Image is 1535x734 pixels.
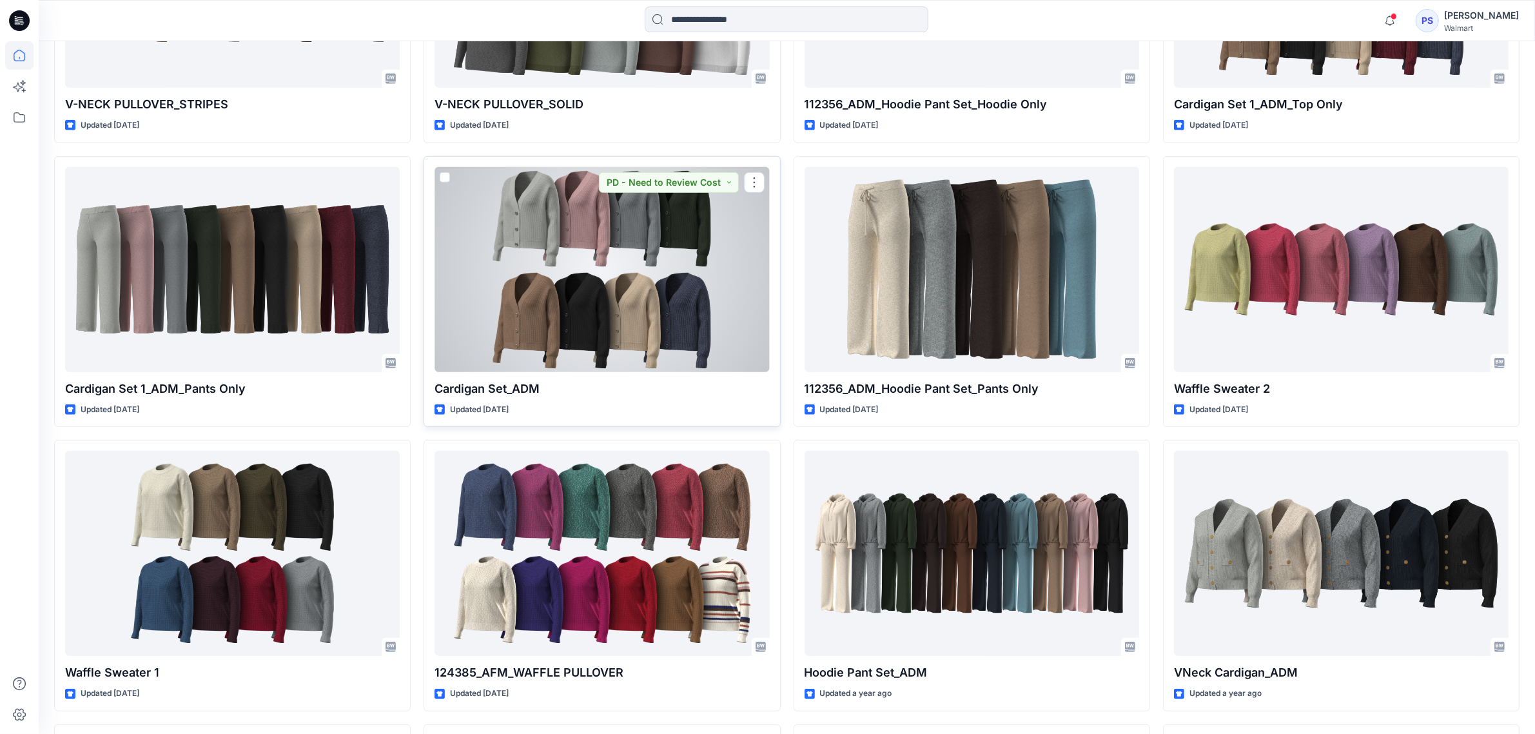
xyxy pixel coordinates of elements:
a: Cardigan Set 1_ADM_Pants Only [65,167,400,372]
p: Waffle Sweater 2 [1174,380,1509,398]
p: Updated [DATE] [81,119,139,132]
a: Waffle Sweater 2 [1174,167,1509,372]
div: Walmart [1444,23,1519,33]
a: Hoodie Pant Set_ADM [805,451,1139,656]
p: Updated [DATE] [820,403,879,417]
p: V-NECK PULLOVER_SOLID [435,95,769,114]
p: 124385_AFM_WAFFLE PULLOVER [435,664,769,682]
p: Updated [DATE] [1189,119,1248,132]
p: Updated [DATE] [450,687,509,700]
p: VNeck Cardigan_ADM [1174,664,1509,682]
a: VNeck Cardigan_ADM [1174,451,1509,656]
p: Updated [DATE] [1189,403,1248,417]
div: PS [1416,9,1439,32]
a: 112356_ADM_Hoodie Pant Set_Pants Only [805,167,1139,372]
p: Updated [DATE] [450,403,509,417]
p: Updated [DATE] [820,119,879,132]
p: Cardigan Set_ADM [435,380,769,398]
p: Updated [DATE] [81,687,139,700]
a: 124385_AFM_WAFFLE PULLOVER [435,451,769,656]
p: Updated [DATE] [450,119,509,132]
p: V-NECK PULLOVER_STRIPES [65,95,400,114]
p: Updated [DATE] [81,403,139,417]
p: Waffle Sweater 1 [65,664,400,682]
p: Updated a year ago [1189,687,1262,700]
p: 112356_ADM_Hoodie Pant Set_Hoodie Only [805,95,1139,114]
a: Cardigan Set_ADM [435,167,769,372]
a: Waffle Sweater 1 [65,451,400,656]
div: [PERSON_NAME] [1444,8,1519,23]
p: Updated a year ago [820,687,892,700]
p: Hoodie Pant Set_ADM [805,664,1139,682]
p: Cardigan Set 1_ADM_Top Only [1174,95,1509,114]
p: Cardigan Set 1_ADM_Pants Only [65,380,400,398]
p: 112356_ADM_Hoodie Pant Set_Pants Only [805,380,1139,398]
